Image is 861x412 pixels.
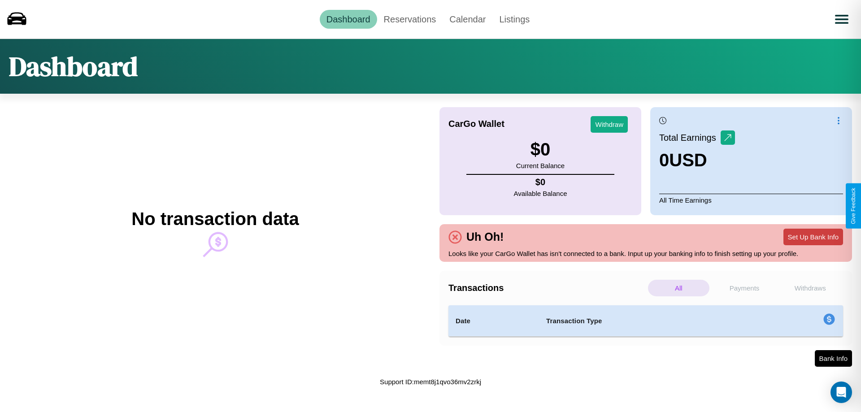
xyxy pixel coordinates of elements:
p: Support ID: memt8j1qvo36mv2zrkj [380,376,481,388]
h1: Dashboard [9,48,138,85]
a: Listings [492,10,536,29]
h4: Date [456,316,532,326]
button: Open menu [829,7,854,32]
button: Withdraw [591,116,628,133]
div: Give Feedback [850,188,857,224]
h4: Transaction Type [546,316,750,326]
p: Current Balance [516,160,565,172]
table: simple table [448,305,843,337]
p: Payments [714,280,775,296]
h4: CarGo Wallet [448,119,504,129]
div: Open Intercom Messenger [831,382,852,403]
p: Available Balance [514,187,567,199]
h3: $ 0 [516,139,565,160]
button: Set Up Bank Info [783,229,843,245]
h4: Uh Oh! [462,230,508,243]
p: All [648,280,709,296]
p: Looks like your CarGo Wallet has isn't connected to a bank. Input up your banking info to finish ... [448,247,843,260]
h4: Transactions [448,283,646,293]
a: Dashboard [320,10,377,29]
p: Withdraws [779,280,841,296]
a: Reservations [377,10,443,29]
p: All Time Earnings [659,194,843,206]
h4: $ 0 [514,177,567,187]
a: Calendar [443,10,492,29]
button: Bank Info [815,350,852,367]
p: Total Earnings [659,130,721,146]
h3: 0 USD [659,150,735,170]
h2: No transaction data [131,209,299,229]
